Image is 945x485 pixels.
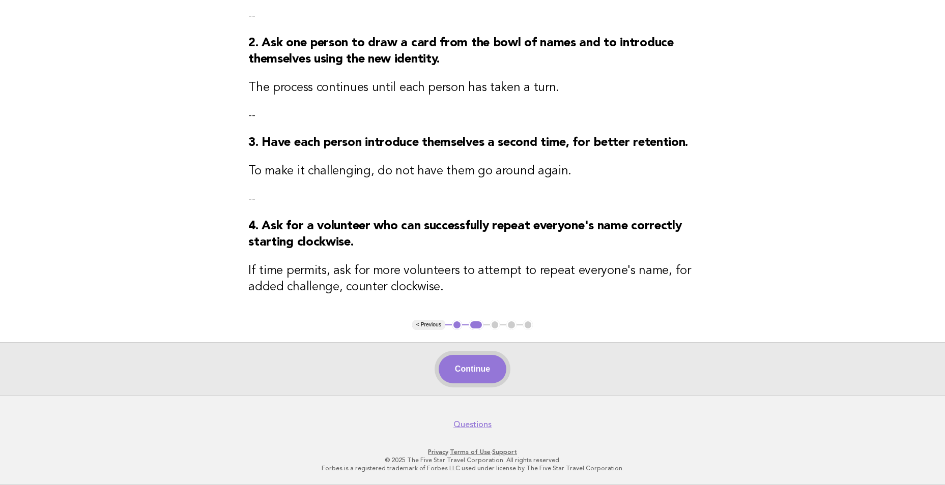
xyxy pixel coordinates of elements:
a: Terms of Use [450,448,491,456]
p: · · [161,448,784,456]
button: 1 [452,320,462,330]
h3: If time permits, ask for more volunteers to attempt to repeat everyone's name, for added challeng... [248,263,697,295]
p: -- [248,108,697,123]
h3: To make it challenging, do not have them go around again. [248,163,697,179]
button: 2 [469,320,483,330]
strong: 3. Have each person introduce themselves a second time, for better retention. [248,137,688,149]
p: -- [248,9,697,23]
button: < Previous [412,320,445,330]
a: Questions [453,419,492,430]
p: -- [248,192,697,206]
p: © 2025 The Five Star Travel Corporation. All rights reserved. [161,456,784,464]
strong: 4. Ask for a volunteer who can successfully repeat everyone's name correctly starting clockwise. [248,220,681,249]
a: Support [492,448,517,456]
a: Privacy [428,448,448,456]
p: Forbes is a registered trademark of Forbes LLC used under license by The Five Star Travel Corpora... [161,464,784,472]
strong: 2. Ask one person to draw a card from the bowl of names and to introduce themselves using the new... [248,37,673,66]
button: Continue [439,355,506,383]
h3: The process continues until each person has taken a turn. [248,80,697,96]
